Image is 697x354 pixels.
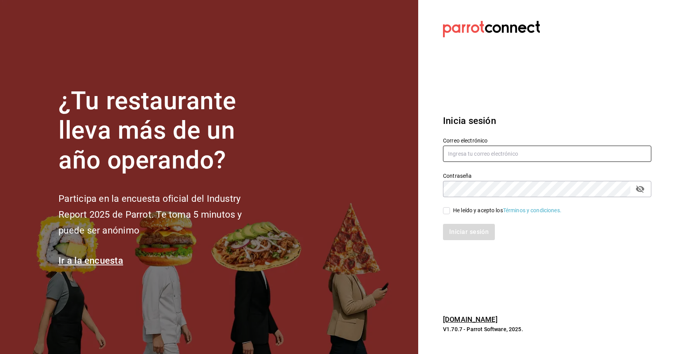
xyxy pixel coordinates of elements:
button: passwordField [633,182,647,196]
a: Términos y condiciones. [503,207,561,213]
p: V1.70.7 - Parrot Software, 2025. [443,325,651,333]
h2: Participa en la encuesta oficial del Industry Report 2025 de Parrot. Te toma 5 minutos y puede se... [58,191,268,238]
a: Ir a la encuesta [58,255,123,266]
div: He leído y acepto los [453,206,561,215]
input: Ingresa tu correo electrónico [443,146,651,162]
h3: Inicia sesión [443,114,651,128]
a: [DOMAIN_NAME] [443,315,498,323]
h1: ¿Tu restaurante lleva más de un año operando? [58,86,268,175]
label: Correo electrónico [443,137,651,143]
label: Contraseña [443,173,651,178]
